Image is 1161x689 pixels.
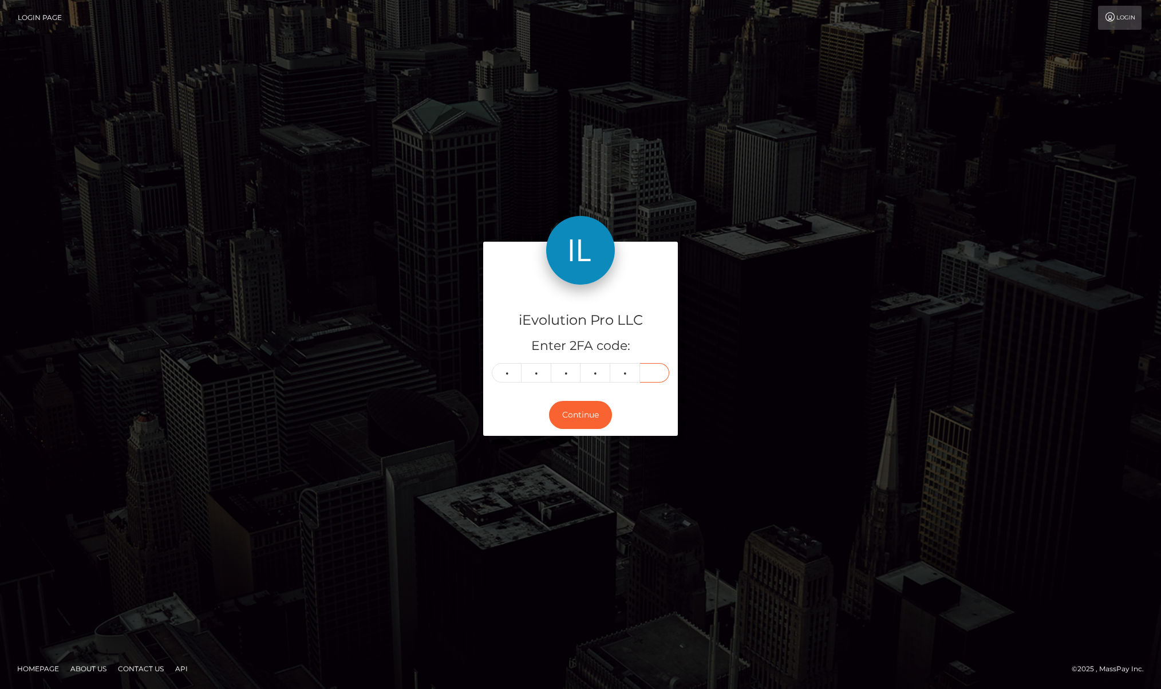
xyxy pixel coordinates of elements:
[546,216,615,285] img: iEvolution Pro LLC
[549,401,612,429] button: Continue
[492,310,669,330] h4: iEvolution Pro LLC
[113,660,168,678] a: Contact Us
[492,337,669,355] h5: Enter 2FA code:
[1072,663,1152,675] div: © 2025 , MassPay Inc.
[13,660,64,678] a: Homepage
[66,660,111,678] a: About Us
[171,660,192,678] a: API
[18,6,62,30] a: Login Page
[1098,6,1142,30] a: Login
